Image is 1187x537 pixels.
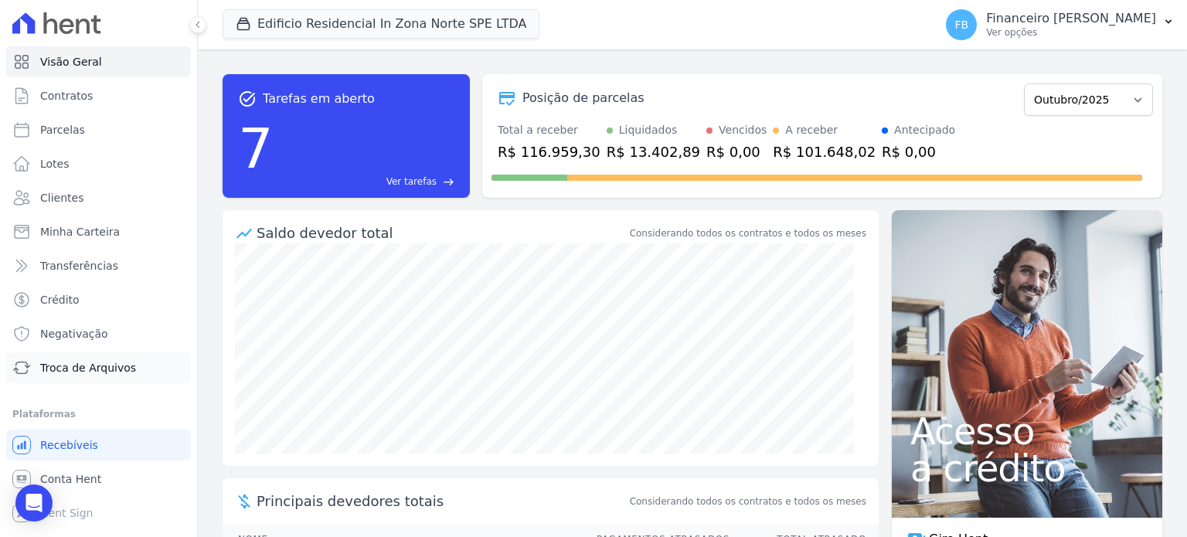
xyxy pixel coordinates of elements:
a: Transferências [6,250,191,281]
span: Recebíveis [40,437,98,453]
span: Conta Hent [40,471,101,487]
div: R$ 101.648,02 [773,141,876,162]
span: Negativação [40,326,108,342]
span: Transferências [40,258,118,274]
span: task_alt [238,90,257,108]
span: FB [954,19,968,30]
a: Parcelas [6,114,191,145]
div: Vencidos [719,122,767,138]
span: Contratos [40,88,93,104]
div: Considerando todos os contratos e todos os meses [630,226,866,240]
div: Saldo devedor total [257,223,627,243]
a: Negativação [6,318,191,349]
span: Ver tarefas [386,175,437,189]
span: Tarefas em aberto [263,90,375,108]
p: Ver opções [986,26,1156,39]
p: Financeiro [PERSON_NAME] [986,11,1156,26]
div: Liquidados [619,122,678,138]
div: R$ 0,00 [706,141,767,162]
span: a crédito [910,450,1144,487]
div: Total a receber [498,122,600,138]
span: Lotes [40,156,70,172]
span: east [443,176,454,188]
span: Parcelas [40,122,85,138]
button: FB Financeiro [PERSON_NAME] Ver opções [934,3,1187,46]
a: Contratos [6,80,191,111]
a: Ver tarefas east [280,175,454,189]
a: Visão Geral [6,46,191,77]
span: Principais devedores totais [257,491,627,512]
div: Posição de parcelas [522,89,645,107]
span: Visão Geral [40,54,102,70]
div: Open Intercom Messenger [15,484,53,522]
span: Crédito [40,292,80,308]
div: R$ 116.959,30 [498,141,600,162]
div: 7 [238,108,274,189]
a: Recebíveis [6,430,191,461]
div: Antecipado [894,122,955,138]
span: Minha Carteira [40,224,120,240]
a: Crédito [6,284,191,315]
a: Minha Carteira [6,216,191,247]
a: Lotes [6,148,191,179]
span: Clientes [40,190,83,206]
span: Troca de Arquivos [40,360,136,376]
div: A receber [785,122,838,138]
a: Clientes [6,182,191,213]
a: Conta Hent [6,464,191,495]
button: Edificio Residencial In Zona Norte SPE LTDA [223,9,539,39]
div: R$ 0,00 [882,141,955,162]
span: Considerando todos os contratos e todos os meses [630,495,866,508]
div: Plataformas [12,405,185,423]
span: Acesso [910,413,1144,450]
a: Troca de Arquivos [6,352,191,383]
div: R$ 13.402,89 [607,141,700,162]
